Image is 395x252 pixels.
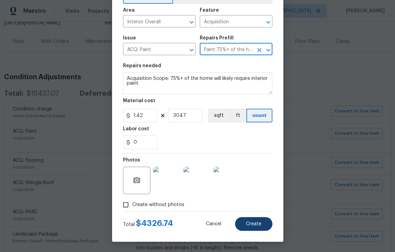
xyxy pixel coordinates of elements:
[187,17,196,27] button: Open
[123,220,173,228] div: Total
[200,8,219,13] h5: Feature
[187,45,196,55] button: Open
[123,8,135,13] h5: Area
[200,36,234,40] h5: Repairs Prefill
[132,201,184,208] span: Create without photos
[229,109,246,122] button: ft
[255,45,264,55] button: Clear
[123,36,136,40] h5: Issue
[263,45,273,55] button: Open
[235,217,272,231] button: Create
[246,109,272,122] button: count
[123,127,149,131] h5: Labor cost
[263,17,273,27] button: Open
[206,221,221,227] span: Cancel
[123,72,272,94] textarea: Acquisition Scope: 75%+ of the home will likely require interior paint
[123,158,140,163] h5: Photos
[246,221,261,227] span: Create
[123,63,161,68] h5: Repairs needed
[136,219,173,227] span: $ 4326.74
[195,217,232,231] button: Cancel
[208,109,229,122] button: sqft
[123,98,155,103] h5: Material cost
